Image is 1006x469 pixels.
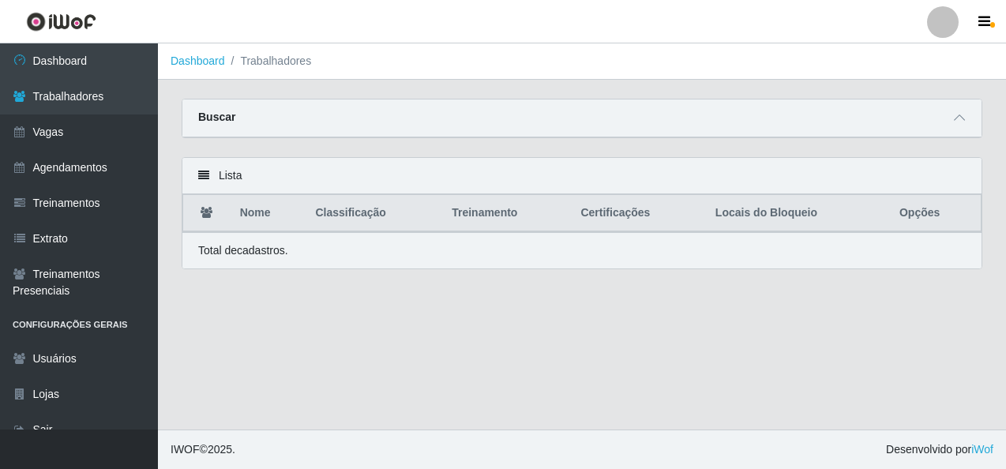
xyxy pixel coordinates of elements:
[306,195,442,232] th: Classificação
[890,195,982,232] th: Opções
[886,441,993,458] span: Desenvolvido por
[571,195,705,232] th: Certificações
[971,443,993,456] a: iWof
[231,195,306,232] th: Nome
[706,195,890,232] th: Locais do Bloqueio
[171,443,200,456] span: IWOF
[171,441,235,458] span: © 2025 .
[182,158,982,194] div: Lista
[198,111,235,123] strong: Buscar
[26,12,96,32] img: CoreUI Logo
[442,195,571,232] th: Treinamento
[171,54,225,67] a: Dashboard
[158,43,1006,80] nav: breadcrumb
[198,242,288,259] p: Total de cadastros.
[225,53,312,69] li: Trabalhadores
